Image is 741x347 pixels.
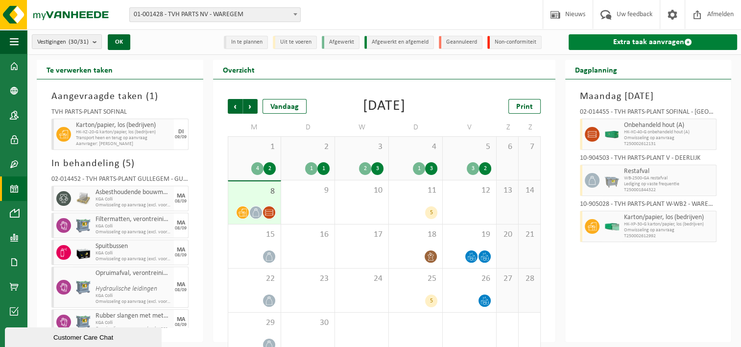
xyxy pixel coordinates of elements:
span: T250002612992 [624,233,714,239]
span: 29 [233,318,276,328]
span: Omwisseling op aanvraag (excl. voorrijkost) [96,256,171,262]
span: 1 [233,142,276,152]
a: Extra taak aanvragen [569,34,738,50]
span: KGA Colli [96,320,171,326]
div: 08/09 [175,322,187,327]
span: 14 [524,185,535,196]
td: Z [497,119,519,136]
td: V [443,119,497,136]
span: Vestigingen [37,35,89,50]
div: 10-904503 - TVH PARTS-PLANT V - DEERLIJK [580,155,717,165]
span: 30 [286,318,330,328]
div: MA [177,247,185,253]
span: 18 [394,229,437,240]
img: PB-LB-0680-HPE-BK-11 [76,245,91,260]
h3: Maandag [DATE] [580,89,717,104]
h2: Te verwerken taken [37,60,122,79]
span: T250002612131 [624,141,714,147]
span: 7 [524,142,535,152]
div: 3 [425,162,437,175]
span: Omwisseling op aanvraag (excl. voorrijkost) [96,299,171,305]
div: 02-014455 - TVH PARTS-PLANT SOFINAL - [GEOGRAPHIC_DATA] [580,109,717,119]
span: Asbesthoudende bouwmaterialen cementgebonden (hechtgebonden) [96,189,171,197]
span: 22 [233,273,276,284]
span: 11 [394,185,437,196]
span: HK-XP-30-G karton/papier, los (bedrijven) [624,222,714,227]
span: Aanvrager: [PERSON_NAME] [76,141,171,147]
span: HK-XZ-20-G karton/papier, los (bedrijven) [76,129,171,135]
iframe: chat widget [5,325,164,347]
li: Afgewerkt [322,36,359,49]
span: HK-XC-40-G onbehandeld hout (A) [624,129,714,135]
a: Print [508,99,541,114]
img: HK-XC-40-GN-00 [604,131,619,138]
div: 2 [479,162,491,175]
span: 25 [394,273,437,284]
div: DI [178,129,184,135]
span: Lediging op vaste frequentie [624,181,714,187]
span: 3 [340,142,383,152]
td: M [228,119,282,136]
img: PB-AP-0800-MET-02-01 [76,280,91,295]
div: 5 [425,295,437,307]
div: 1 [305,162,317,175]
span: 01-001428 - TVH PARTS NV - WAREGEM [129,7,301,22]
span: 5 [126,159,131,169]
span: 16 [286,229,330,240]
div: 1 [413,162,425,175]
div: MA [177,317,185,322]
li: Geannuleerd [439,36,482,49]
span: Omwisseling op aanvraag [624,135,714,141]
span: KGA Colli [96,250,171,256]
h3: In behandeling ( ) [51,156,189,171]
div: TVH PARTS-PLANT SOFINAL [51,109,189,119]
div: MA [177,220,185,226]
li: Afgewerkt en afgemeld [364,36,434,49]
i: Hydraulische leidingen [96,285,157,293]
span: 24 [340,273,383,284]
img: PB-AP-0800-MET-02-01 [76,315,91,329]
div: 5 [425,206,437,219]
button: OK [108,34,130,50]
div: 02-014452 - TVH PARTS-PLANT GULLEGEM - GULLEGEM [51,176,189,186]
div: 10-905028 - TVH PARTS-PLANT W-WB2 - WAREGEM [580,201,717,211]
span: 27 [502,273,513,284]
span: Omwisseling op aanvraag [624,227,714,233]
h3: Aangevraagde taken ( ) [51,89,189,104]
div: 08/09 [175,199,187,204]
span: 17 [340,229,383,240]
span: 01-001428 - TVH PARTS NV - WAREGEM [130,8,300,22]
span: 4 [394,142,437,152]
div: 2 [263,162,276,175]
div: 09/09 [175,135,187,140]
span: 20 [502,229,513,240]
span: 15 [233,229,276,240]
div: MA [177,282,185,288]
span: Restafval [624,168,714,175]
span: Omwisseling op aanvraag (excl. voorrijkost) [96,229,171,235]
div: 08/09 [175,226,187,231]
span: KGA Colli [96,197,171,202]
span: Vorige [228,99,242,114]
li: In te plannen [224,36,268,49]
count: (30/31) [69,39,89,45]
img: LP-PA-00000-WDN-11 [76,191,91,206]
span: T250001844322 [624,187,714,193]
div: MA [177,193,185,199]
span: Onbehandeld hout (A) [624,122,714,129]
td: D [281,119,335,136]
span: Transport heen en terug op aanvraag [76,135,171,141]
span: KGA Colli [96,223,171,229]
span: 10 [340,185,383,196]
div: 08/09 [175,288,187,293]
span: 19 [448,229,491,240]
div: 4 [251,162,263,175]
h2: Overzicht [213,60,264,79]
span: Karton/papier, los (bedrijven) [624,214,714,222]
span: 21 [524,229,535,240]
span: Opruimafval, verontreinigd met olie [96,270,171,277]
span: WB-2500-GA restafval [624,175,714,181]
td: W [335,119,389,136]
span: 6 [502,142,513,152]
